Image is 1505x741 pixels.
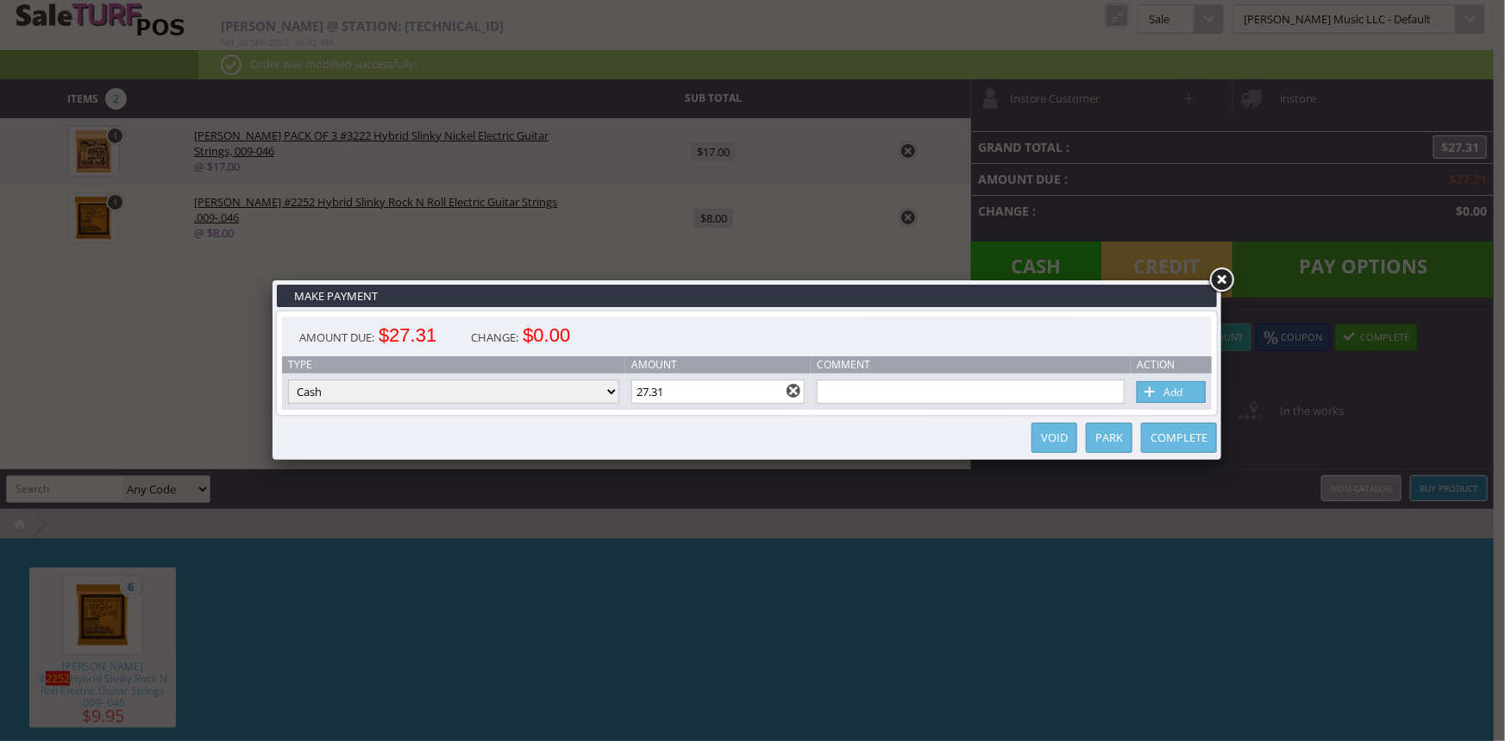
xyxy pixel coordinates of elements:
[282,356,625,374] td: Type
[523,328,570,343] span: $0.00
[1206,265,1237,296] a: Close
[1141,423,1217,453] a: Complete
[277,285,1217,307] h3: Make Payment
[1131,356,1212,374] td: Action
[1137,381,1206,403] a: Add
[817,357,870,372] span: Comment
[282,317,454,356] div: Amount Due:
[454,317,587,356] div: Change:
[379,328,436,343] span: $27.31
[1032,423,1077,453] a: Void
[625,356,812,374] td: Amount
[1086,423,1132,453] a: Park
